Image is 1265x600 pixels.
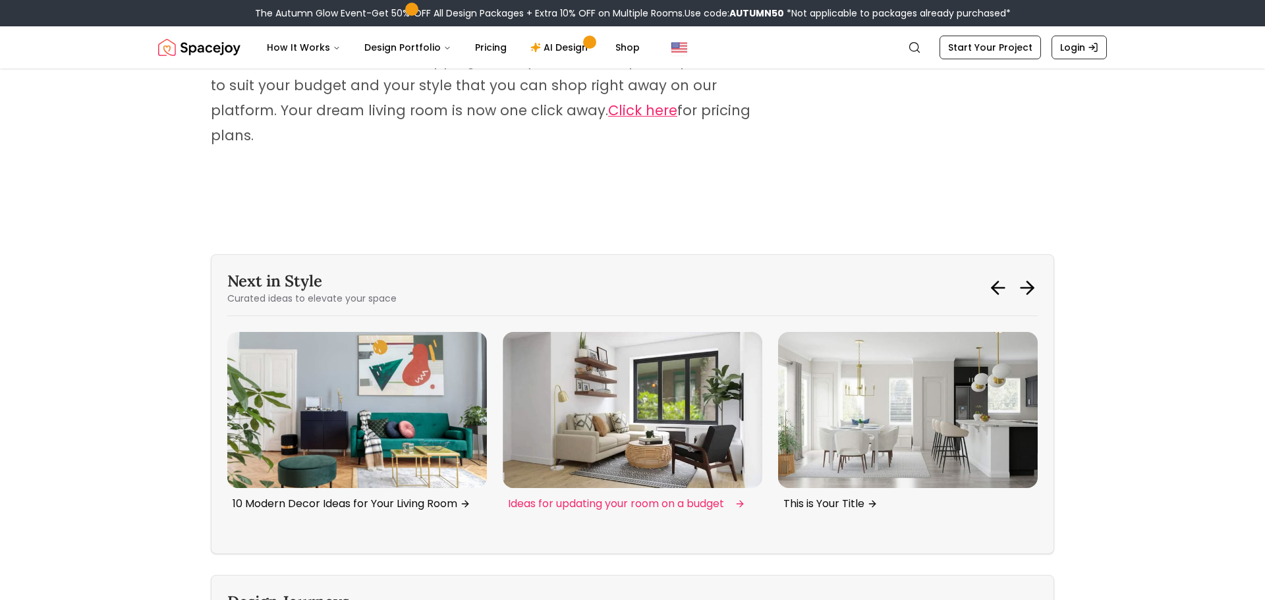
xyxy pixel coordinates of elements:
div: 4 / 6 [503,332,762,521]
span: *Not applicable to packages already purchased* [784,7,1011,20]
div: Carousel [227,332,1038,537]
span: Use code: [685,7,784,20]
div: 3 / 6 [227,332,487,521]
p: This is Your Title [783,496,1027,512]
a: Shop [605,34,650,61]
img: United States [671,40,687,55]
img: Next in Style - 10 Modern Decor Ideas for Your Living Room [227,332,487,487]
a: Login [1052,36,1107,59]
div: 5 / 6 [778,332,1038,521]
a: Click here [608,102,677,120]
p: 10 Modern Decor Ideas for Your Living Room [233,496,476,512]
a: Start Your Project [940,36,1041,59]
p: Curated ideas to elevate your space [227,292,397,305]
h3: Next in Style [227,271,397,292]
button: How It Works [256,34,351,61]
nav: Global [158,26,1107,68]
a: Next in Style - This is Your TitleThis is Your Title [778,332,1038,516]
a: AI Design [520,34,602,61]
a: Spacejoy [158,34,240,61]
a: Pricing [464,34,517,61]
button: Design Portfolio [354,34,462,61]
img: Next in Style - Ideas for updating your room on a budget [503,332,762,487]
b: AUTUMN50 [729,7,784,20]
a: Next in Style - Ideas for updating your room on a budgetIdeas for updating your room on a budget [503,332,762,516]
span: Click here [608,101,677,120]
a: Next in Style - 10 Modern Decor Ideas for Your Living Room10 Modern Decor Ideas for Your Living Room [227,332,487,516]
p: Ideas for updating your room on a budget [508,496,752,512]
img: Next in Style - This is Your Title [778,332,1038,487]
div: The Autumn Glow Event-Get 50% OFF All Design Packages + Extra 10% OFF on Multiple Rooms. [255,7,1011,20]
nav: Main [256,34,650,61]
img: Spacejoy Logo [158,34,240,61]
